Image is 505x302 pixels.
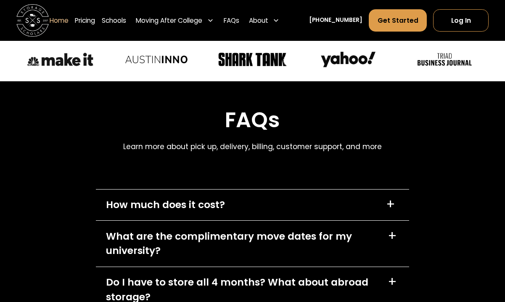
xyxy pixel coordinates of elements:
[433,9,489,31] a: Log In
[369,9,427,31] a: Get Started
[249,16,268,25] div: About
[16,4,49,37] img: Storage Scholars main logo
[123,107,382,133] h2: FAQs
[309,16,362,24] a: [PHONE_NUMBER]
[246,9,283,32] div: About
[106,198,225,212] div: How much does it cost?
[123,141,382,152] p: Learn more about pick up, delivery, billing, customer support, and more
[75,9,95,32] a: Pricing
[136,16,202,25] div: Moving After College
[388,275,397,288] div: +
[386,198,395,211] div: +
[388,229,397,242] div: +
[50,9,69,32] a: Home
[132,9,217,32] div: Moving After College
[102,9,126,32] a: Schools
[25,51,95,68] img: CNBC Make It logo.
[224,9,239,32] a: FAQs
[106,229,378,259] div: What are the complimentary move dates for my university?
